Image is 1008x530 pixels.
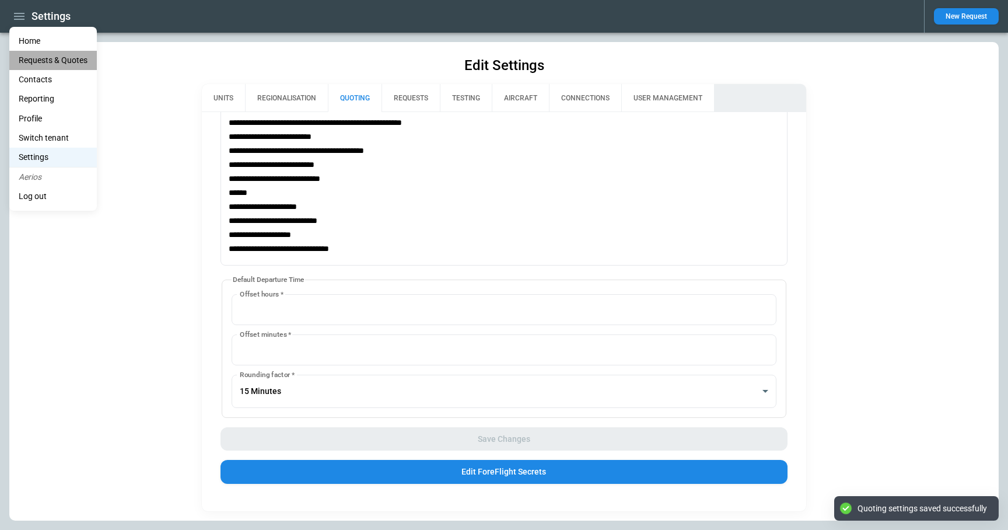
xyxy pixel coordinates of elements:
a: Requests & Quotes [9,51,97,70]
a: Profile [9,109,97,128]
li: Log out [9,187,97,206]
a: Contacts [9,70,97,89]
a: Home [9,32,97,51]
li: Switch tenant [9,128,97,148]
a: Settings [9,148,97,167]
a: Reporting [9,89,97,109]
div: Quoting settings saved successfully [857,503,987,514]
li: Aerios [9,168,97,187]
